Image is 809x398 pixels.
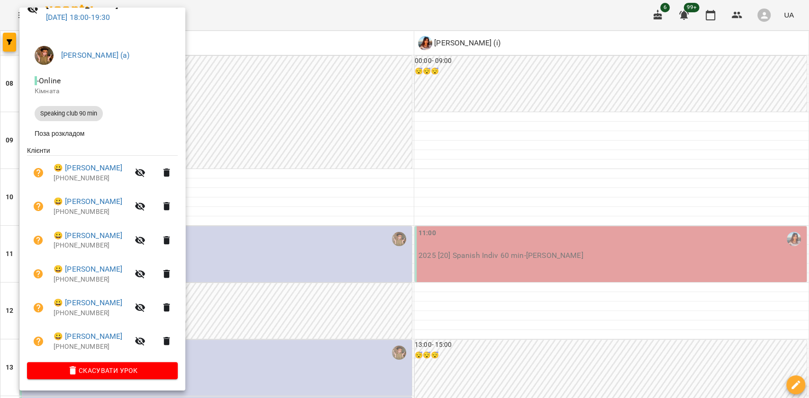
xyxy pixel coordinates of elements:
[35,76,63,85] span: - Online
[54,297,122,309] a: 😀 [PERSON_NAME]
[54,264,122,275] a: 😀 [PERSON_NAME]
[27,229,50,252] button: Візит ще не сплачено. Додати оплату?
[27,362,178,379] button: Скасувати Урок
[54,174,129,183] p: [PHONE_NUMBER]
[27,195,50,218] button: Візит ще не сплачено. Додати оплату?
[54,241,129,250] p: [PHONE_NUMBER]
[54,331,122,342] a: 😀 [PERSON_NAME]
[27,330,50,353] button: Візит ще не сплачено. Додати оплату?
[54,196,122,207] a: 😀 [PERSON_NAME]
[35,46,54,65] img: 166010c4e833d35833869840c76da126.jpeg
[46,13,110,22] a: [DATE] 18:00-19:30
[54,230,122,241] a: 😀 [PERSON_NAME]
[54,309,129,318] p: [PHONE_NUMBER]
[27,161,50,184] button: Візит ще не сплачено. Додати оплату?
[54,275,129,284] p: [PHONE_NUMBER]
[54,342,129,352] p: [PHONE_NUMBER]
[27,125,178,142] li: Поза розкладом
[54,207,129,217] p: [PHONE_NUMBER]
[61,51,130,60] a: [PERSON_NAME] (а)
[35,109,103,118] span: Speaking club 90 min
[27,263,50,285] button: Візит ще не сплачено. Додати оплату?
[35,365,170,376] span: Скасувати Урок
[54,162,122,174] a: 😀 [PERSON_NAME]
[35,87,170,96] p: Кімната
[27,296,50,319] button: Візит ще не сплачено. Додати оплату?
[27,146,178,362] ul: Клієнти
